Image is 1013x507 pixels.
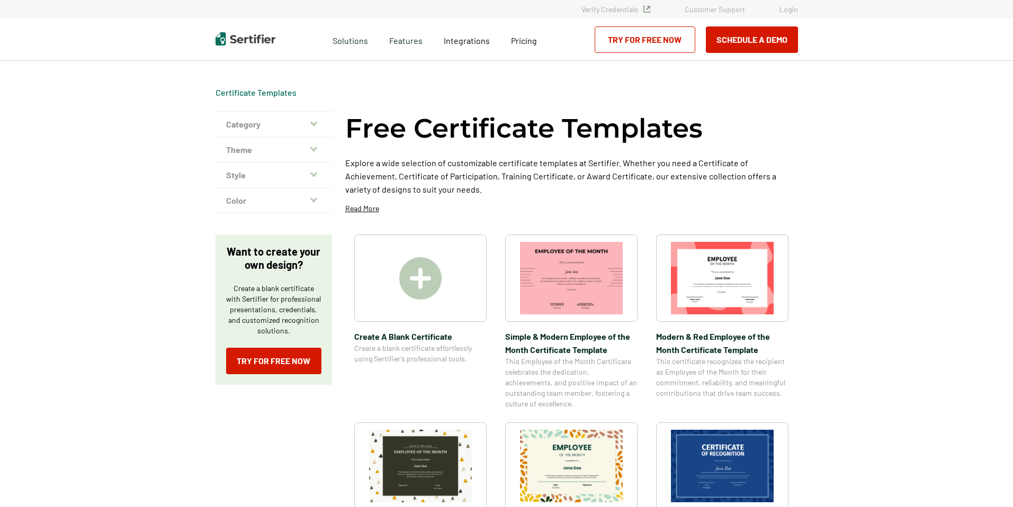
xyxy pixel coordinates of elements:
[520,430,623,502] img: Simple and Patterned Employee of the Month Certificate Template
[226,283,321,336] p: Create a blank certificate with Sertifier for professional presentations, credentials, and custom...
[520,242,623,314] img: Simple & Modern Employee of the Month Certificate Template
[505,234,638,409] a: Simple & Modern Employee of the Month Certificate TemplateSimple & Modern Employee of the Month C...
[345,203,379,214] p: Read More
[216,87,297,97] a: Certificate Templates
[595,26,695,53] a: Try for Free Now
[505,330,638,356] span: Simple & Modern Employee of the Month Certificate Template
[656,234,788,409] a: Modern & Red Employee of the Month Certificate TemplateModern & Red Employee of the Month Certifi...
[216,87,297,98] div: Breadcrumb
[216,87,297,98] span: Certificate Templates
[581,5,650,14] a: Verify Credentials
[216,188,332,213] button: Color
[505,356,638,409] span: This Employee of the Month Certificate celebrates the dedication, achievements, and positive impa...
[511,35,537,46] span: Pricing
[656,330,788,356] span: Modern & Red Employee of the Month Certificate Template
[369,430,472,502] img: Simple & Colorful Employee of the Month Certificate Template
[354,330,487,343] span: Create A Blank Certificate
[399,257,442,300] img: Create A Blank Certificate
[216,112,332,137] button: Category
[226,245,321,271] p: Want to create your own design?
[671,430,774,502] img: Modern Dark Blue Employee of the Month Certificate Template
[511,33,537,46] a: Pricing
[354,343,487,364] span: Create a blank certificate effortlessly using Sertifier’s professional tools.
[345,156,798,196] p: Explore a wide selection of customizable certificate templates at Sertifier. Whether you need a C...
[216,162,332,188] button: Style
[671,242,774,314] img: Modern & Red Employee of the Month Certificate Template
[643,6,650,13] img: Verified
[216,32,275,46] img: Sertifier | Digital Credentialing Platform
[656,356,788,399] span: This certificate recognizes the recipient as Employee of the Month for their commitment, reliabil...
[226,348,321,374] a: Try for Free Now
[444,35,490,46] span: Integrations
[333,33,368,46] span: Solutions
[444,33,490,46] a: Integrations
[389,33,423,46] span: Features
[216,137,332,162] button: Theme
[685,5,745,14] a: Customer Support
[345,111,703,146] h1: Free Certificate Templates
[779,5,798,14] a: Login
